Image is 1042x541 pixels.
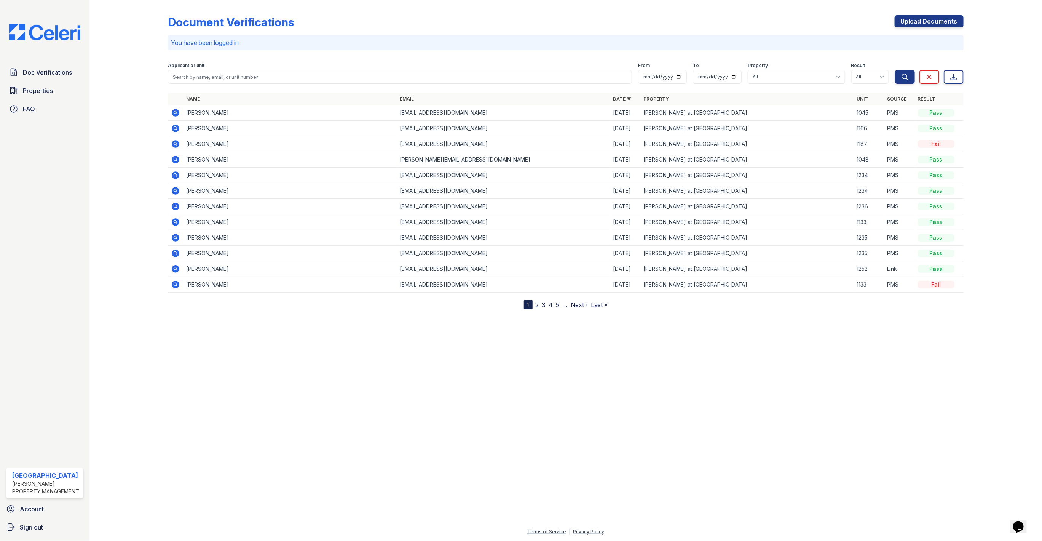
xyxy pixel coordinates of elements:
[6,65,83,80] a: Doc Verifications
[168,15,294,29] div: Document Verifications
[397,136,610,152] td: [EMAIL_ADDRESS][DOMAIN_NAME]
[610,136,640,152] td: [DATE]
[610,261,640,277] td: [DATE]
[918,109,954,117] div: Pass
[640,168,854,183] td: [PERSON_NAME] at [GEOGRAPHIC_DATA]
[857,96,868,102] a: Unit
[3,501,86,517] a: Account
[610,168,640,183] td: [DATE]
[918,234,954,242] div: Pass
[610,199,640,214] td: [DATE]
[183,261,396,277] td: [PERSON_NAME]
[884,105,915,121] td: PMS
[884,152,915,168] td: PMS
[640,214,854,230] td: [PERSON_NAME] at [GEOGRAPHIC_DATA]
[640,136,854,152] td: [PERSON_NAME] at [GEOGRAPHIC_DATA]
[851,62,865,69] label: Result
[183,136,396,152] td: [PERSON_NAME]
[638,62,650,69] label: From
[640,121,854,136] td: [PERSON_NAME] at [GEOGRAPHIC_DATA]
[918,125,954,132] div: Pass
[610,230,640,246] td: [DATE]
[610,105,640,121] td: [DATE]
[20,504,44,514] span: Account
[854,168,884,183] td: 1234
[884,136,915,152] td: PMS
[918,187,954,195] div: Pass
[854,136,884,152] td: 1187
[397,168,610,183] td: [EMAIL_ADDRESS][DOMAIN_NAME]
[884,230,915,246] td: PMS
[171,38,960,47] p: You have been logged in
[183,246,396,261] td: [PERSON_NAME]
[884,214,915,230] td: PMS
[571,301,588,309] a: Next ›
[20,523,43,532] span: Sign out
[640,230,854,246] td: [PERSON_NAME] at [GEOGRAPHIC_DATA]
[918,96,936,102] a: Result
[400,96,414,102] a: Email
[591,301,608,309] a: Last »
[643,96,669,102] a: Property
[556,301,560,309] a: 5
[569,529,570,535] div: |
[397,246,610,261] td: [EMAIL_ADDRESS][DOMAIN_NAME]
[640,152,854,168] td: [PERSON_NAME] at [GEOGRAPHIC_DATA]
[524,300,533,309] div: 1
[23,104,35,114] span: FAQ
[12,480,80,495] div: [PERSON_NAME] Property Management
[527,529,566,535] a: Terms of Service
[397,199,610,214] td: [EMAIL_ADDRESS][DOMAIN_NAME]
[918,281,954,288] div: Fail
[536,301,539,309] a: 2
[183,152,396,168] td: [PERSON_NAME]
[610,183,640,199] td: [DATE]
[884,183,915,199] td: PMS
[918,140,954,148] div: Fail
[397,214,610,230] td: [EMAIL_ADDRESS][DOMAIN_NAME]
[186,96,200,102] a: Name
[918,156,954,163] div: Pass
[884,277,915,293] td: PMS
[854,105,884,121] td: 1045
[640,261,854,277] td: [PERSON_NAME] at [GEOGRAPHIC_DATA]
[183,230,396,246] td: [PERSON_NAME]
[3,24,86,40] img: CE_Logo_Blue-a8612792a0a2168367f1c8372b55b34899dd931a85d93a1a3d3e32e68fde9ad4.png
[183,121,396,136] td: [PERSON_NAME]
[183,105,396,121] td: [PERSON_NAME]
[397,277,610,293] td: [EMAIL_ADDRESS][DOMAIN_NAME]
[610,152,640,168] td: [DATE]
[6,101,83,117] a: FAQ
[183,214,396,230] td: [PERSON_NAME]
[854,277,884,293] td: 1133
[183,168,396,183] td: [PERSON_NAME]
[854,261,884,277] td: 1252
[12,471,80,480] div: [GEOGRAPHIC_DATA]
[542,301,546,309] a: 3
[183,277,396,293] td: [PERSON_NAME]
[854,152,884,168] td: 1048
[6,83,83,98] a: Properties
[23,86,53,95] span: Properties
[397,121,610,136] td: [EMAIL_ADDRESS][DOMAIN_NAME]
[3,520,86,535] a: Sign out
[610,246,640,261] td: [DATE]
[884,199,915,214] td: PMS
[640,277,854,293] td: [PERSON_NAME] at [GEOGRAPHIC_DATA]
[918,265,954,273] div: Pass
[693,62,699,69] label: To
[895,15,964,27] a: Upload Documents
[563,300,568,309] span: …
[854,121,884,136] td: 1166
[854,183,884,199] td: 1234
[1010,511,1034,533] iframe: chat widget
[640,246,854,261] td: [PERSON_NAME] at [GEOGRAPHIC_DATA]
[397,105,610,121] td: [EMAIL_ADDRESS][DOMAIN_NAME]
[549,301,553,309] a: 4
[610,277,640,293] td: [DATE]
[887,96,907,102] a: Source
[397,152,610,168] td: [PERSON_NAME][EMAIL_ADDRESS][DOMAIN_NAME]
[613,96,631,102] a: Date ▼
[918,171,954,179] div: Pass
